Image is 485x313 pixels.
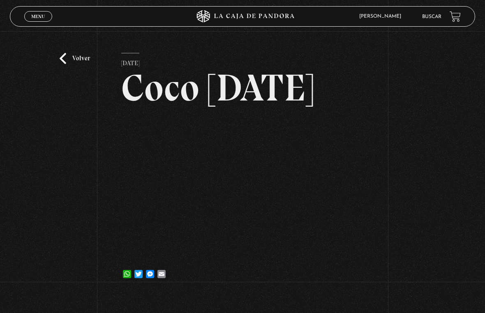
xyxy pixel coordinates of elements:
[121,53,139,69] p: [DATE]
[133,262,144,278] a: Twitter
[29,21,48,27] span: Cerrar
[121,262,133,278] a: WhatsApp
[121,69,363,107] h2: Coco [DATE]
[450,11,461,22] a: View your shopping cart
[355,14,409,19] span: [PERSON_NAME]
[156,262,167,278] a: Email
[144,262,156,278] a: Messenger
[60,53,90,64] a: Volver
[31,14,45,19] span: Menu
[422,14,441,19] a: Buscar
